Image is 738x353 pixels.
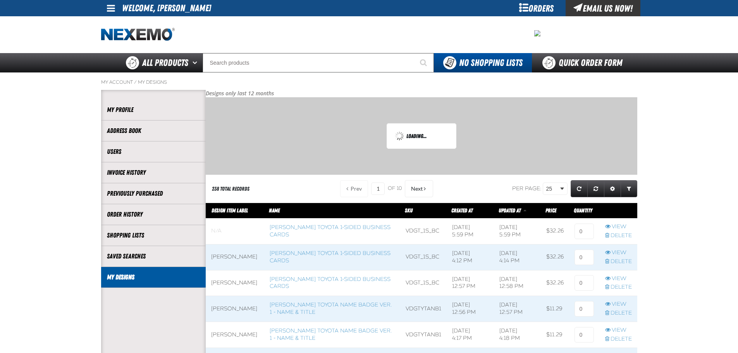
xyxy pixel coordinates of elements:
[494,322,541,348] td: [DATE] 4:18 PM
[107,126,200,135] a: Address Book
[371,183,385,195] input: Current page number
[203,53,434,72] input: Search
[107,273,200,282] a: My Designs
[534,30,540,36] img: 2478c7e4e0811ca5ea97a8c95d68d55a.jpeg
[101,28,175,41] img: Nexemo logo
[605,301,632,308] a: View row action
[190,53,203,72] button: Open All Products pages
[107,168,200,177] a: Invoice History
[107,231,200,240] a: Shopping Lists
[541,296,569,322] td: $11.29
[107,210,200,219] a: Order History
[400,296,447,322] td: VDGTYTANB1
[270,250,391,264] a: [PERSON_NAME] Toyota 1-sided Business Cards
[415,53,434,72] button: Start Searching
[434,53,532,72] button: You do not have available Shopping Lists. Open to Create a New List
[621,180,637,197] a: Expand or Collapse Grid Filters
[541,244,569,270] td: $32.26
[107,147,200,156] a: Users
[605,327,632,334] a: View row action
[138,79,167,85] a: My Designs
[545,207,556,214] span: Price
[134,79,137,85] span: /
[575,250,594,265] input: 0
[107,105,200,114] a: My Profile
[212,185,249,193] div: 238 total records
[101,28,175,41] a: Home
[605,284,632,291] a: Delete row action
[494,296,541,322] td: [DATE] 12:57 PM
[388,185,402,192] span: of 10
[571,180,588,197] a: Refresh grid action
[411,186,423,192] span: Next Page
[400,322,447,348] td: VDGTYTANB1
[499,207,521,214] span: Updated At
[494,270,541,296] td: [DATE] 12:58 PM
[270,327,392,341] a: [PERSON_NAME] Toyota Name Badge Ver. 1 - Name & Title
[605,249,632,257] a: View row action
[206,90,637,97] p: Designs only last 12 months
[405,207,413,214] a: SKU
[574,207,592,214] span: Quantity
[575,301,594,317] input: 0
[575,327,594,343] input: 0
[512,185,542,192] span: Per page:
[494,218,541,244] td: [DATE] 5:59 PM
[499,207,522,214] a: Updated At
[206,322,264,348] td: [PERSON_NAME]
[447,270,494,296] td: [DATE] 12:57 PM
[459,57,523,68] span: No Shopping Lists
[451,207,473,214] a: Created At
[546,185,559,193] span: 25
[541,270,569,296] td: $32.26
[605,275,632,282] a: View row action
[605,232,632,239] a: Delete row action
[101,79,133,85] a: My Account
[206,244,264,270] td: [PERSON_NAME]
[532,53,637,72] a: Quick Order Form
[142,56,188,70] span: All Products
[575,224,594,239] input: 0
[605,223,632,231] a: View row action
[400,244,447,270] td: VDGT_1S_BC
[600,203,637,219] th: Row actions
[212,207,248,214] a: Design Item Label
[604,180,621,197] a: Expand or Collapse Grid Settings
[270,224,391,238] a: [PERSON_NAME] Toyota 1-sided Business Cards
[206,270,264,296] td: [PERSON_NAME]
[270,276,391,290] a: [PERSON_NAME] Toyota 1-sided Business Cards
[575,275,594,291] input: 0
[447,322,494,348] td: [DATE] 4:17 PM
[400,270,447,296] td: VDGT_1S_BC
[101,79,637,85] nav: Breadcrumbs
[395,131,448,141] div: Loading...
[405,180,433,197] button: Next Page
[107,252,200,261] a: Saved Searches
[447,244,494,270] td: [DATE] 4:12 PM
[107,189,200,198] a: Previously Purchased
[541,322,569,348] td: $11.29
[605,336,632,343] a: Delete row action
[605,310,632,317] a: Delete row action
[587,180,604,197] a: Reset grid action
[447,296,494,322] td: [DATE] 12:56 PM
[206,296,264,322] td: [PERSON_NAME]
[541,218,569,244] td: $32.26
[400,218,447,244] td: VDGT_1S_BC
[206,218,264,244] td: Blank
[494,244,541,270] td: [DATE] 4:14 PM
[605,258,632,265] a: Delete row action
[447,218,494,244] td: [DATE] 5:59 PM
[270,301,392,315] a: [PERSON_NAME] Toyota Name Badge Ver. 1 - Name & Title
[269,207,280,214] a: Name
